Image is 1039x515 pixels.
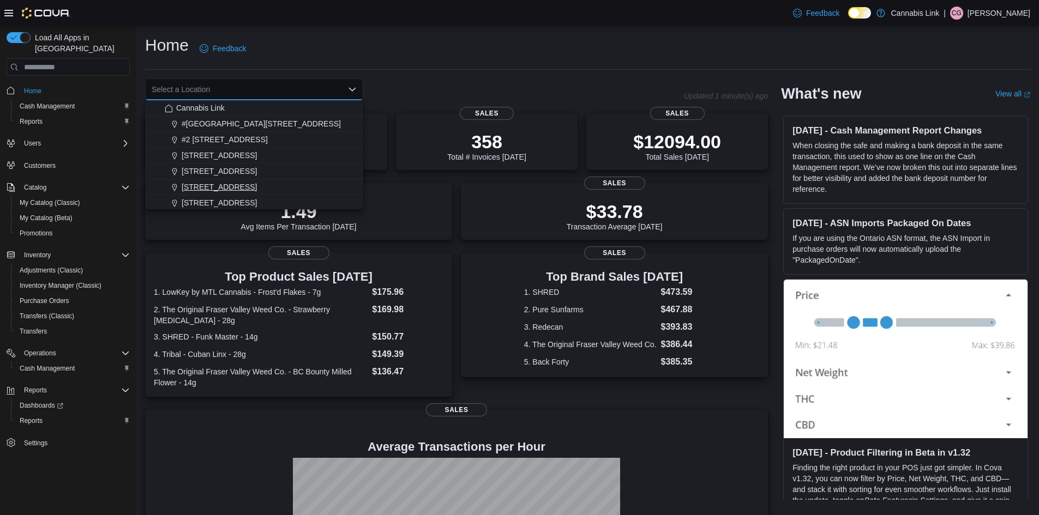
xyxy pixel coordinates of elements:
h4: Average Transactions per Hour [154,440,759,453]
span: Cannabis Link [176,102,225,113]
span: Sales [460,107,514,120]
p: Cannabis Link [891,7,939,20]
p: When closing the safe and making a bank deposit in the same transaction, this used to show as one... [792,140,1019,195]
button: Cash Management [11,99,134,114]
a: Purchase Orders [15,294,74,307]
span: Inventory [20,249,130,262]
span: Transfers [20,327,47,336]
span: [STREET_ADDRESS] [182,166,257,177]
button: Reports [2,383,134,398]
dd: $169.98 [372,303,443,316]
span: Users [20,137,130,150]
span: My Catalog (Beta) [20,214,73,222]
div: Total Sales [DATE] [633,131,721,161]
span: Cash Management [20,364,75,373]
button: Catalog [2,180,134,195]
img: Cova [22,8,70,19]
p: 1.49 [241,201,357,222]
dt: 5. The Original Fraser Valley Weed Co. - BC Bounty Milled Flower - 14g [154,366,368,388]
a: Dashboards [15,399,68,412]
a: Feedback [789,2,844,24]
p: 358 [447,131,526,153]
dt: 3. SHRED - Funk Master - 14g [154,331,368,342]
span: Cash Management [15,362,130,375]
span: My Catalog (Beta) [15,211,130,225]
h3: [DATE] - Cash Management Report Changes [792,125,1019,136]
dd: $386.44 [661,338,705,351]
button: Home [2,82,134,98]
dd: $467.88 [661,303,705,316]
button: Reports [11,114,134,129]
dt: 4. The Original Fraser Valley Weed Co. [524,339,657,350]
div: Choose from the following options [145,100,363,211]
p: $12094.00 [633,131,721,153]
nav: Complex example [7,78,130,479]
dd: $149.39 [372,348,443,361]
dd: $150.77 [372,330,443,343]
button: Reports [11,413,134,428]
span: Promotions [15,227,130,240]
span: #[GEOGRAPHIC_DATA][STREET_ADDRESS] [182,118,341,129]
dt: 3. Redecan [524,322,657,332]
span: Customers [20,159,130,172]
a: Reports [15,414,47,427]
button: Transfers (Classic) [11,308,134,324]
button: #[GEOGRAPHIC_DATA][STREET_ADDRESS] [145,116,363,132]
button: My Catalog (Beta) [11,210,134,226]
span: Reports [15,115,130,128]
div: Avg Items Per Transaction [DATE] [241,201,357,231]
svg: External link [1024,92,1030,98]
dd: $136.47 [372,365,443,378]
a: Transfers [15,325,51,338]
a: Home [20,84,46,98]
span: Purchase Orders [20,296,69,305]
a: View allExternal link [995,89,1030,98]
button: [STREET_ADDRESS] [145,163,363,179]
button: #2 [STREET_ADDRESS] [145,132,363,148]
button: Cannabis Link [145,100,363,116]
span: Inventory [24,251,51,259]
button: Users [20,137,45,150]
span: Sales [650,107,705,120]
input: Dark Mode [848,7,871,19]
span: [STREET_ADDRESS] [182,181,257,192]
button: Operations [20,347,61,360]
p: $33.78 [567,201,663,222]
button: Cash Management [11,361,134,376]
span: Reports [15,414,130,427]
h3: [DATE] - Product Filtering in Beta in v1.32 [792,447,1019,458]
span: Reports [20,416,43,425]
dt: 2. The Original Fraser Valley Weed Co. - Strawberry [MEDICAL_DATA] - 28g [154,304,368,326]
span: Home [20,83,130,97]
span: Feedback [806,8,839,19]
dt: 1. SHRED [524,287,657,298]
span: Operations [24,349,56,358]
span: Settings [24,439,47,447]
span: Customers [24,161,56,170]
span: Purchase Orders [15,294,130,307]
span: Operations [20,347,130,360]
dd: $473.59 [661,286,705,299]
span: Reports [20,384,130,397]
button: [STREET_ADDRESS] [145,179,363,195]
button: Close list of options [348,85,357,94]
a: Cash Management [15,362,79,375]
dt: 5. Back Forty [524,356,657,367]
button: Inventory [20,249,55,262]
span: Users [24,139,41,148]
div: Transaction Average [DATE] [567,201,663,231]
a: Reports [15,115,47,128]
button: Settings [2,435,134,451]
span: My Catalog (Classic) [15,196,130,209]
span: Transfers (Classic) [15,310,130,323]
h1: Home [145,34,189,56]
span: Sales [268,246,329,259]
h3: [DATE] - ASN Imports Packaged On Dates [792,217,1019,228]
span: Cash Management [20,102,75,111]
p: | [944,7,946,20]
span: My Catalog (Classic) [20,198,80,207]
h3: Top Brand Sales [DATE] [524,270,705,283]
span: Sales [584,177,645,190]
span: Cash Management [15,100,130,113]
